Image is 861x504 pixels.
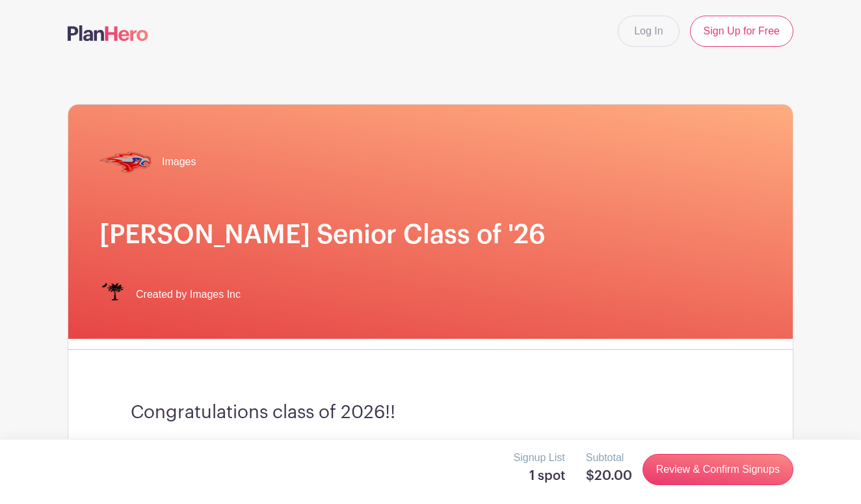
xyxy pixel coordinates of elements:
h3: Congratulations class of 2026!! [131,402,730,424]
p: Subtotal [586,450,632,466]
h5: $20.00 [586,468,632,484]
a: Sign Up for Free [690,16,793,47]
span: Created by Images Inc [136,287,241,302]
p: Signup List [514,450,565,466]
h5: 1 spot [514,468,565,484]
span: Images [162,154,196,170]
img: logo-507f7623f17ff9eddc593b1ce0a138ce2505c220e1c5a4e2b4648c50719b7d32.svg [68,25,148,41]
a: Review & Confirm Signups [642,454,793,485]
img: hammond%20transp.%20(1).png [99,136,152,188]
img: IMAGES%20logo%20transparenT%20PNG%20s.png [99,282,126,308]
a: Log In [618,16,679,47]
h1: [PERSON_NAME] Senior Class of '26 [99,219,762,250]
